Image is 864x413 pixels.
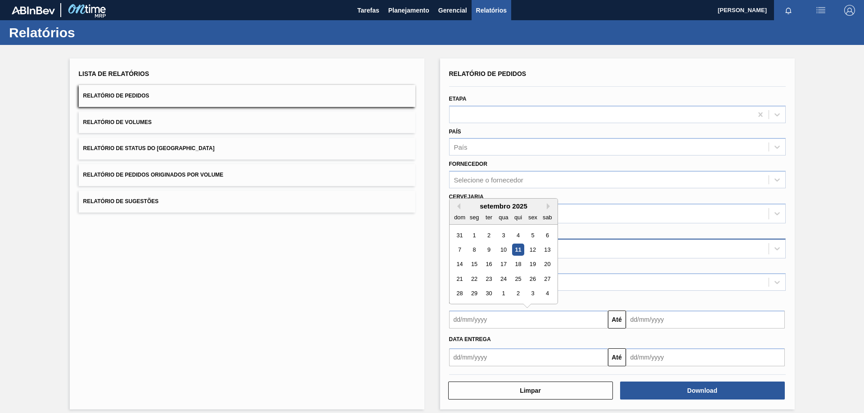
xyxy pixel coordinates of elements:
span: Relatório de Pedidos [449,70,526,77]
div: Choose quinta-feira, 18 de setembro de 2025 [512,258,524,271]
div: Choose terça-feira, 23 de setembro de 2025 [482,273,495,285]
div: Choose quarta-feira, 17 de setembro de 2025 [497,258,509,271]
div: Choose sábado, 13 de setembro de 2025 [541,244,553,256]
span: Relatório de Pedidos Originados por Volume [83,172,224,178]
input: dd/mm/yyyy [626,348,785,366]
div: Choose segunda-feira, 8 de setembro de 2025 [468,244,480,256]
div: Choose sábado, 27 de setembro de 2025 [541,273,553,285]
div: dom [454,211,466,223]
div: Choose quinta-feira, 4 de setembro de 2025 [512,229,524,241]
div: month 2025-09 [452,228,554,301]
button: Relatório de Volumes [79,111,415,133]
div: Choose sábado, 4 de outubro de 2025 [541,288,553,300]
span: Gerencial [438,5,467,16]
div: Choose domingo, 14 de setembro de 2025 [454,258,466,271]
div: setembro 2025 [450,202,558,210]
div: Choose quarta-feira, 10 de setembro de 2025 [497,244,509,256]
h1: Relatórios [9,27,169,38]
div: Choose quinta-feira, 25 de setembro de 2025 [512,273,524,285]
img: Logout [844,5,855,16]
label: País [449,129,461,135]
label: Fornecedor [449,161,487,167]
div: Choose terça-feira, 9 de setembro de 2025 [482,244,495,256]
div: qua [497,211,509,223]
span: Relatório de Pedidos [83,93,149,99]
div: País [454,143,468,151]
div: Choose terça-feira, 16 de setembro de 2025 [482,258,495,271]
div: Choose domingo, 31 de agosto de 2025 [454,229,466,241]
span: Lista de Relatórios [79,70,149,77]
span: Relatório de Sugestões [83,198,159,204]
img: userActions [815,5,826,16]
input: dd/mm/yyyy [449,348,608,366]
div: Choose terça-feira, 2 de setembro de 2025 [482,229,495,241]
label: Cervejaria [449,194,484,200]
span: Relatórios [476,5,507,16]
button: Relatório de Pedidos Originados por Volume [79,164,415,186]
button: Download [620,382,785,400]
span: Planejamento [388,5,429,16]
div: Choose sábado, 6 de setembro de 2025 [541,229,553,241]
div: ter [482,211,495,223]
button: Notificações [774,4,803,17]
div: Choose sexta-feira, 12 de setembro de 2025 [526,244,539,256]
button: Relatório de Pedidos [79,85,415,107]
button: Até [608,348,626,366]
span: Tarefas [357,5,379,16]
div: Choose sexta-feira, 26 de setembro de 2025 [526,273,539,285]
div: Choose domingo, 21 de setembro de 2025 [454,273,466,285]
span: Relatório de Volumes [83,119,152,125]
div: seg [468,211,480,223]
div: Choose segunda-feira, 22 de setembro de 2025 [468,273,480,285]
div: Choose sexta-feira, 19 de setembro de 2025 [526,258,539,271]
div: Choose quinta-feira, 11 de setembro de 2025 [512,244,524,256]
div: Choose segunda-feira, 15 de setembro de 2025 [468,258,480,271]
div: Choose sexta-feira, 5 de setembro de 2025 [526,229,539,241]
span: Relatório de Status do [GEOGRAPHIC_DATA] [83,145,215,151]
div: Choose terça-feira, 30 de setembro de 2025 [482,288,495,300]
div: Choose quarta-feira, 24 de setembro de 2025 [497,273,509,285]
div: Selecione o fornecedor [454,176,523,184]
div: qui [512,211,524,223]
div: sex [526,211,539,223]
label: Etapa [449,96,467,102]
button: Relatório de Status do [GEOGRAPHIC_DATA] [79,138,415,160]
div: Choose sexta-feira, 3 de outubro de 2025 [526,288,539,300]
div: Choose domingo, 7 de setembro de 2025 [454,244,466,256]
div: Choose quinta-feira, 2 de outubro de 2025 [512,288,524,300]
div: Choose sábado, 20 de setembro de 2025 [541,258,553,271]
button: Previous Month [454,203,460,209]
div: Choose quarta-feira, 1 de outubro de 2025 [497,288,509,300]
button: Limpar [448,382,613,400]
button: Até [608,311,626,329]
button: Next Month [547,203,553,209]
img: TNhmsLtSVTkK8tSr43FrP2fwEKptu5GPRR3wAAAABJRU5ErkJggg== [12,6,55,14]
span: Data entrega [449,336,491,342]
button: Relatório de Sugestões [79,191,415,213]
div: Choose segunda-feira, 1 de setembro de 2025 [468,229,480,241]
div: Choose domingo, 28 de setembro de 2025 [454,288,466,300]
div: Choose segunda-feira, 29 de setembro de 2025 [468,288,480,300]
div: Choose quarta-feira, 3 de setembro de 2025 [497,229,509,241]
input: dd/mm/yyyy [449,311,608,329]
div: sab [541,211,553,223]
input: dd/mm/yyyy [626,311,785,329]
